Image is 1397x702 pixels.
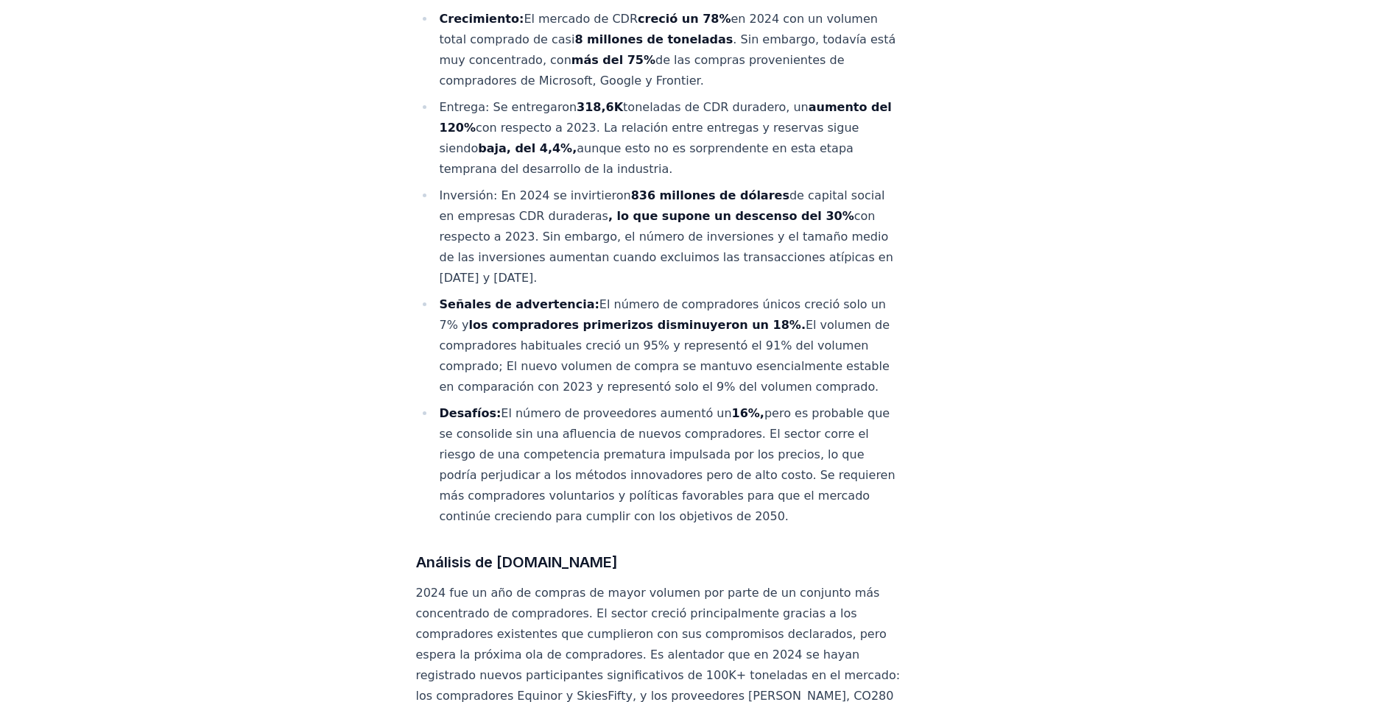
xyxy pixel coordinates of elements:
[577,100,623,114] strong: 318,6K
[416,550,904,574] h3: Análisis de [DOMAIN_NAME]
[468,318,806,332] strong: los compradores primerizos disminuyeron un 18%.
[440,406,502,420] strong: Desafíos:
[435,185,904,288] li: Inversión: En 2024 se invirtieron de capital social en empresas CDR duraderas con respecto a 2023...
[435,9,904,91] li: El mercado de CDR en 2024 con un volumen total comprado de casi . Sin embargo, todavía está muy c...
[574,32,733,46] strong: 8 millones de toneladas
[435,294,904,397] li: El número de compradores únicos creció solo un 7% y El volumen de compradores habituales creció u...
[435,97,904,180] li: Entrega: Se entregaron toneladas de CDR duradero, un con respecto a 2023. La relación entre entre...
[440,297,599,311] strong: Señales de advertencia:
[732,406,764,420] strong: 16%,
[478,141,577,155] strong: baja, del 4,4%,
[435,403,904,527] li: El número de proveedores aumentó un pero es probable que se consolide sin una afluencia de nuevos...
[440,12,524,26] strong: Crecimiento:
[571,53,655,67] strong: más del 75%
[631,188,789,202] strong: 836 millones de dólares
[608,209,854,223] strong: , lo que supone un descenso del 30%
[638,12,731,26] strong: creció un 78%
